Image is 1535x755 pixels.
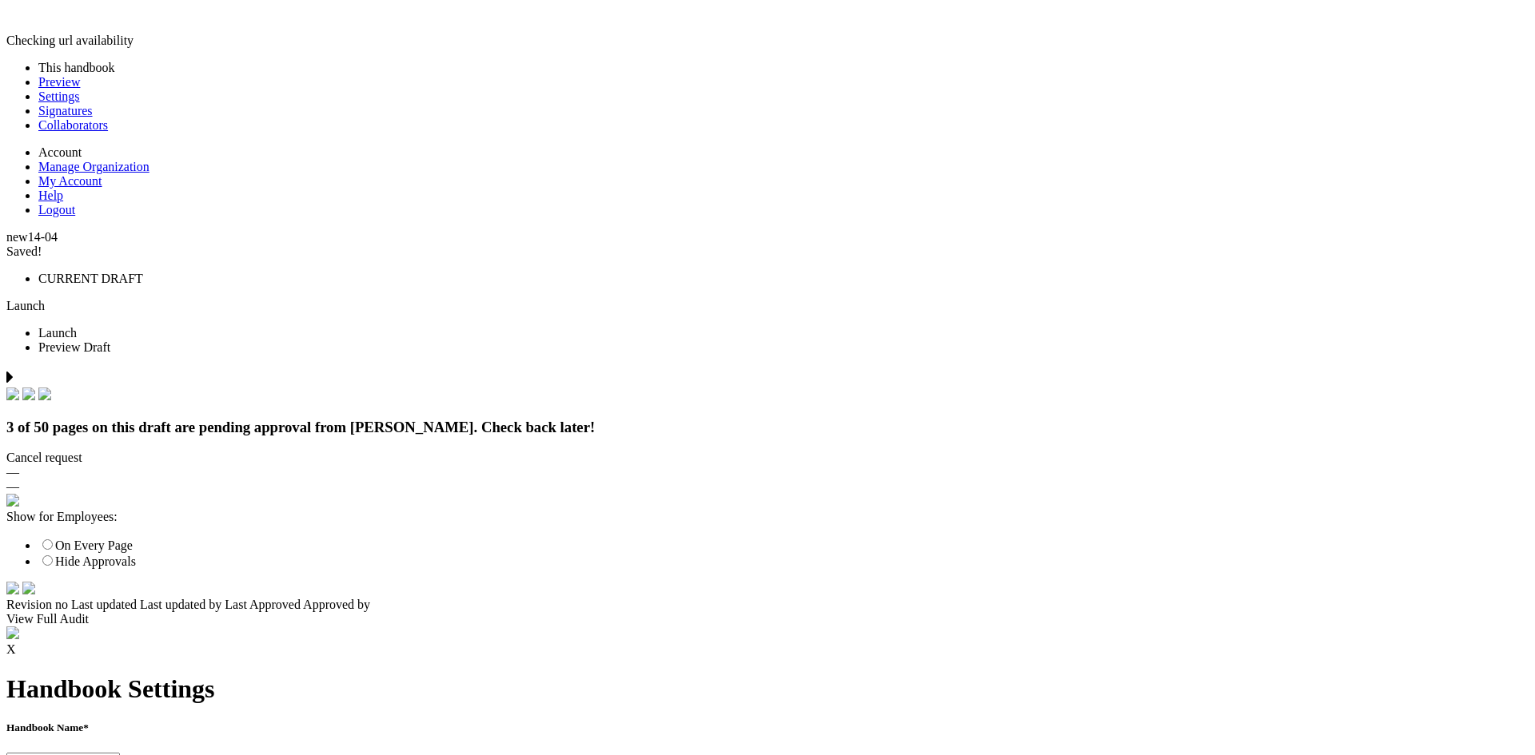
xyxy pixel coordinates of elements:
span: 3 of 50 pages [6,419,88,435]
div: — [6,465,1529,479]
span: Checking url availability [6,34,134,47]
a: Launch [6,299,45,312]
span: new14-04 [6,230,58,244]
h1: Handbook Settings [6,674,1529,704]
span: CURRENT DRAFT [38,272,143,285]
span: Last updated by [140,598,221,611]
span: Cancel request [6,451,82,464]
span: — [6,479,19,493]
a: Collaborators [38,118,108,132]
span: Revision no [6,598,68,611]
img: arrow-down-white.svg [22,582,35,594]
img: check.svg [22,387,35,400]
a: Signatures [38,104,93,117]
span: Saved! [6,244,42,258]
a: Preview [38,75,80,89]
a: Settings [38,89,80,103]
a: Manage Organization [38,160,150,173]
img: check.svg [38,387,51,400]
img: eye_approvals.svg [6,494,19,507]
img: time.svg [6,582,19,594]
span: Last updated [71,598,137,611]
a: Logout [38,203,75,217]
img: approvals_airmason.svg [6,626,19,639]
li: This handbook [38,61,1529,75]
a: My Account [38,174,102,188]
h5: Handbook Name [6,721,1529,734]
span: Show for Employees: [6,510,118,523]
label: On Every Page [38,538,133,552]
label: Hide Approvals [38,554,136,568]
li: Account [38,145,1529,160]
a: Help [38,189,63,202]
input: On Every Page [42,539,53,550]
img: check.svg [6,387,19,400]
span: Preview Draft [38,340,110,354]
span: Last Approved [225,598,301,611]
span: Launch [38,326,77,340]
input: Hide Approvals [42,555,53,566]
span: Approved by [303,598,370,611]
div: X [6,642,1529,657]
span: on this draft are pending approval from [PERSON_NAME]. Check back later! [92,419,595,435]
div: View Full Audit [6,612,1529,626]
